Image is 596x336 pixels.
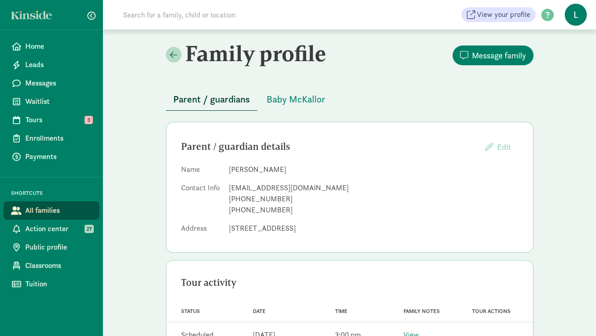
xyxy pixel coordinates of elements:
[25,78,92,89] span: Messages
[550,292,596,336] iframe: Chat Widget
[25,279,92,290] span: Tuition
[166,88,257,111] button: Parent / guardians
[118,6,375,24] input: Search for a family, child or location
[4,238,99,256] a: Public profile
[25,41,92,52] span: Home
[181,308,200,314] span: Status
[259,88,333,110] button: Baby McKallor
[497,142,511,152] span: Edit
[25,260,92,271] span: Classrooms
[565,4,587,26] span: L
[25,223,92,234] span: Action center
[229,205,518,216] div: [PHONE_NUMBER]
[25,242,92,253] span: Public profile
[4,275,99,293] a: Tuition
[229,164,518,175] dd: [PERSON_NAME]
[229,223,518,234] dd: [STREET_ADDRESS]
[477,9,530,20] span: View your profile
[25,151,92,162] span: Payments
[181,275,518,290] div: Tour activity
[4,129,99,148] a: Enrollments
[181,164,221,179] dt: Name
[259,94,333,105] a: Baby McKallor
[25,59,92,70] span: Leads
[461,7,536,22] a: View your profile
[472,49,526,62] span: Message family
[25,96,92,107] span: Waitlist
[166,40,348,66] h2: Family profile
[4,74,99,92] a: Messages
[4,201,99,220] a: All families
[173,92,250,107] span: Parent / guardians
[85,225,94,233] span: 27
[4,111,99,129] a: Tours 3
[4,256,99,275] a: Classrooms
[4,92,99,111] a: Waitlist
[4,220,99,238] a: Action center 27
[181,182,221,219] dt: Contact Info
[253,308,266,314] span: Date
[166,94,257,105] a: Parent / guardians
[181,139,478,154] div: Parent / guardian details
[335,308,347,314] span: Time
[229,182,518,194] div: [EMAIL_ADDRESS][DOMAIN_NAME]
[181,223,221,238] dt: Address
[25,114,92,125] span: Tours
[403,308,440,314] span: Family notes
[478,137,518,157] button: Edit
[85,116,93,124] span: 3
[267,92,325,107] span: Baby McKallor
[25,205,92,216] span: All families
[453,46,534,65] button: Message family
[4,148,99,166] a: Payments
[25,133,92,144] span: Enrollments
[229,194,518,205] div: [PHONE_NUMBER]
[4,37,99,56] a: Home
[472,308,511,314] span: Tour actions
[4,56,99,74] a: Leads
